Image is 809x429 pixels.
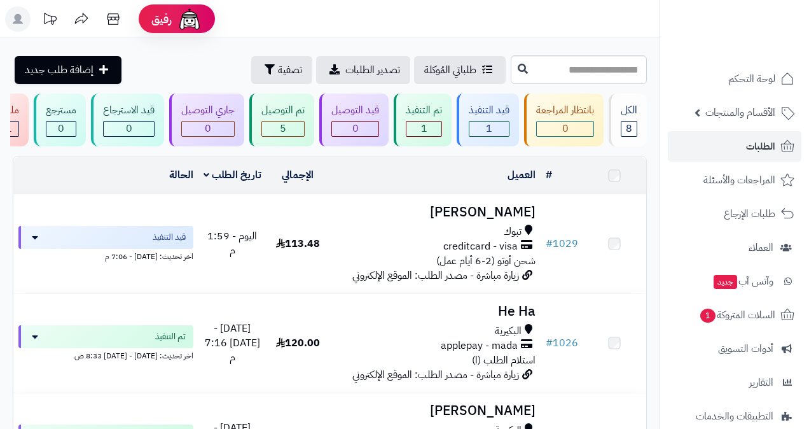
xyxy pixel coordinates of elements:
a: #1029 [546,236,578,251]
span: 8 [626,121,632,136]
a: الإجمالي [282,167,314,183]
span: السلات المتروكة [699,306,775,324]
button: تصفية [251,56,312,84]
div: مسترجع [46,103,76,118]
div: جاري التوصيل [181,103,235,118]
span: التطبيقات والخدمات [696,407,773,425]
span: قيد التنفيذ [153,231,186,244]
a: بانتظار المراجعة 0 [522,94,606,146]
a: طلباتي المُوكلة [414,56,506,84]
span: تم التنفيذ [155,330,186,343]
span: 1 [486,121,492,136]
span: زيارة مباشرة - مصدر الطلب: الموقع الإلكتروني [352,268,519,283]
a: # [546,167,552,183]
a: الطلبات [668,131,801,162]
h3: [PERSON_NAME] [335,205,535,220]
span: العملاء [749,239,773,257]
a: أدوات التسويق [668,334,801,364]
div: اخر تحديث: [DATE] - 7:06 م [18,249,193,262]
span: البكيرية [495,324,522,339]
div: 0 [182,122,234,136]
a: إضافة طلب جديد [15,56,121,84]
span: التقارير [749,374,773,391]
span: المراجعات والأسئلة [703,171,775,189]
div: تم التنفيذ [406,103,442,118]
div: 0 [46,122,76,136]
span: وآتس آب [712,272,773,290]
span: تصدير الطلبات [345,62,400,78]
span: 1 [421,121,427,136]
span: # [546,236,553,251]
a: تم التنفيذ 1 [391,94,454,146]
a: العملاء [668,232,801,263]
div: 0 [537,122,593,136]
a: قيد التوصيل 0 [317,94,391,146]
h3: He Ha [335,304,535,319]
h3: [PERSON_NAME] [335,404,535,418]
div: تم التوصيل [261,103,305,118]
a: جاري التوصيل 0 [167,94,247,146]
a: طلبات الإرجاع [668,199,801,229]
span: استلام الطلب (ا) [472,353,536,368]
span: applepay - mada [441,339,518,353]
span: # [546,335,553,351]
div: قيد الاسترجاع [103,103,155,118]
span: 0 [58,121,64,136]
span: الأقسام والمنتجات [705,104,775,122]
div: 1 [406,122,441,136]
span: إضافة طلب جديد [25,62,93,78]
span: 5 [280,121,286,136]
span: زيارة مباشرة - مصدر الطلب: الموقع الإلكتروني [352,367,519,383]
a: الحالة [169,167,193,183]
a: قيد التنفيذ 1 [454,94,522,146]
div: 5 [262,122,304,136]
span: 0 [126,121,132,136]
span: 0 [205,121,211,136]
a: تحديثات المنصة [34,6,66,35]
span: جديد [714,275,737,289]
a: المراجعات والأسئلة [668,165,801,195]
span: رفيق [151,11,172,27]
span: طلباتي المُوكلة [424,62,476,78]
a: #1026 [546,335,578,351]
div: قيد التوصيل [331,103,379,118]
span: لوحة التحكم [728,70,775,88]
span: تبوك [504,225,522,239]
a: تصدير الطلبات [316,56,410,84]
a: السلات المتروكة1 [668,300,801,330]
span: 0 [562,121,569,136]
div: 0 [332,122,378,136]
div: اخر تحديث: [DATE] - [DATE] 8:33 ص [18,348,193,362]
span: أدوات التسويق [718,340,773,358]
a: لوحة التحكم [668,64,801,94]
img: logo-2.png [723,31,797,58]
a: تاريخ الطلب [204,167,261,183]
span: طلبات الإرجاع [724,205,775,223]
span: شحن أوتو (2-6 أيام عمل) [436,253,536,269]
span: 0 [352,121,359,136]
a: الكل8 [606,94,649,146]
span: 1 [700,309,716,323]
a: قيد الاسترجاع 0 [88,94,167,146]
span: تصفية [278,62,302,78]
a: وآتس آبجديد [668,266,801,297]
a: العميل [508,167,536,183]
div: 0 [104,122,154,136]
span: اليوم - 1:59 م [207,229,257,258]
div: 1 [469,122,509,136]
div: قيد التنفيذ [469,103,509,118]
a: التقارير [668,367,801,398]
span: الطلبات [746,137,775,155]
span: [DATE] - [DATE] 7:16 م [205,321,260,365]
a: مسترجع 0 [31,94,88,146]
div: الكل [621,103,637,118]
span: 120.00 [276,335,320,351]
img: ai-face.png [177,6,202,32]
span: 113.48 [276,236,320,251]
span: creditcard - visa [443,239,518,254]
div: بانتظار المراجعة [536,103,594,118]
a: تم التوصيل 5 [247,94,317,146]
